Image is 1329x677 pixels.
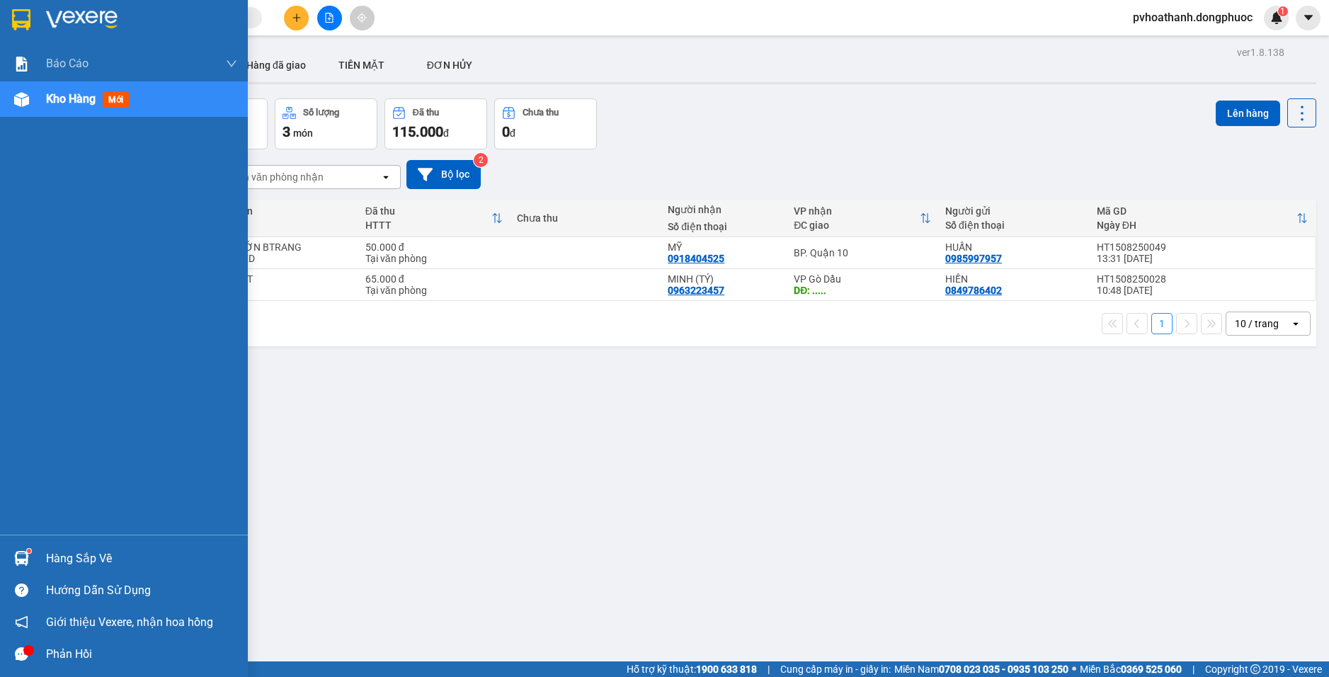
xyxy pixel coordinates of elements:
[103,92,129,108] span: mới
[283,123,290,140] span: 3
[46,613,213,631] span: Giới thiệu Vexere, nhận hoa hồng
[1250,664,1260,674] span: copyright
[787,200,938,237] th: Toggle SortBy
[1216,101,1280,126] button: Lên hàng
[1122,8,1264,26] span: pvhoathanh.dongphuoc
[1280,6,1285,16] span: 1
[14,57,29,72] img: solution-icon
[214,220,351,231] div: Ghi chú
[235,48,317,82] button: Hàng đã giao
[226,170,324,184] div: Chọn văn phòng nhận
[443,127,449,139] span: đ
[293,127,313,139] span: món
[939,664,1068,675] strong: 0708 023 035 - 0935 103 250
[365,205,491,217] div: Đã thu
[1097,273,1308,285] div: HT1508250028
[350,6,375,30] button: aim
[46,580,237,601] div: Hướng dẫn sử dụng
[945,273,1083,285] div: HIỀN
[1237,45,1284,60] div: ver 1.8.138
[494,98,597,149] button: Chưa thu0đ
[510,127,515,139] span: đ
[1151,313,1173,334] button: 1
[668,253,724,264] div: 0918404525
[46,548,237,569] div: Hàng sắp về
[794,285,931,296] div: DĐ: .....
[46,55,89,72] span: Báo cáo
[474,153,488,167] sup: 2
[46,92,96,106] span: Kho hàng
[794,273,931,285] div: VP Gò Dầu
[413,108,439,118] div: Đã thu
[324,13,334,23] span: file-add
[365,241,503,253] div: 50.000 đ
[214,285,351,296] div: KĐB
[794,220,920,231] div: ĐC giao
[317,6,342,30] button: file-add
[214,205,351,217] div: Tên món
[794,205,920,217] div: VP nhận
[14,92,29,107] img: warehouse-icon
[46,644,237,665] div: Phản hồi
[627,661,757,677] span: Hỗ trợ kỹ thuật:
[1121,664,1182,675] strong: 0369 525 060
[226,58,237,69] span: down
[517,212,654,224] div: Chưa thu
[15,615,28,629] span: notification
[523,108,559,118] div: Chưa thu
[1290,318,1301,329] svg: open
[284,6,309,30] button: plus
[27,549,31,553] sup: 1
[365,253,503,264] div: Tại văn phòng
[1097,241,1308,253] div: HT1508250049
[1235,317,1279,331] div: 10 / trang
[1097,285,1308,296] div: 10:48 [DATE]
[668,221,780,232] div: Số điện thoại
[945,220,1083,231] div: Số điện thoại
[275,98,377,149] button: Số lượng3món
[668,204,780,215] div: Người nhận
[696,664,757,675] strong: 1900 633 818
[668,273,780,285] div: MINH (TÝ)
[1090,200,1315,237] th: Toggle SortBy
[214,241,351,253] div: BỊCH LỚN BTRANG
[1080,661,1182,677] span: Miền Bắc
[794,247,931,258] div: BP. Quận 10
[668,241,780,253] div: MỸ
[427,59,472,71] span: ĐƠN HỦY
[1072,666,1076,672] span: ⚪️
[945,241,1083,253] div: HUẤN
[1097,205,1296,217] div: Mã GD
[392,123,443,140] span: 115.000
[384,98,487,149] button: Đã thu115.000đ
[358,200,510,237] th: Toggle SortBy
[1270,11,1283,24] img: icon-new-feature
[1278,6,1288,16] sup: 1
[894,661,1068,677] span: Miền Nam
[14,551,29,566] img: warehouse-icon
[502,123,510,140] span: 0
[15,584,28,597] span: question-circle
[780,661,891,677] span: Cung cấp máy in - giấy in:
[15,647,28,661] span: message
[668,285,724,296] div: 0963223457
[12,9,30,30] img: logo-vxr
[945,285,1002,296] div: 0849786402
[1097,220,1296,231] div: Ngày ĐH
[380,171,392,183] svg: open
[292,13,302,23] span: plus
[365,273,503,285] div: 65.000 đ
[768,661,770,677] span: |
[1192,661,1194,677] span: |
[303,108,339,118] div: Số lượng
[214,253,351,264] div: KDB HKD
[406,160,481,189] button: Bộ lọc
[1296,6,1321,30] button: caret-down
[214,273,351,285] div: 2 GIỎ PT
[945,253,1002,264] div: 0985997957
[945,205,1083,217] div: Người gửi
[365,285,503,296] div: Tại văn phòng
[357,13,367,23] span: aim
[1302,11,1315,24] span: caret-down
[365,220,491,231] div: HTTT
